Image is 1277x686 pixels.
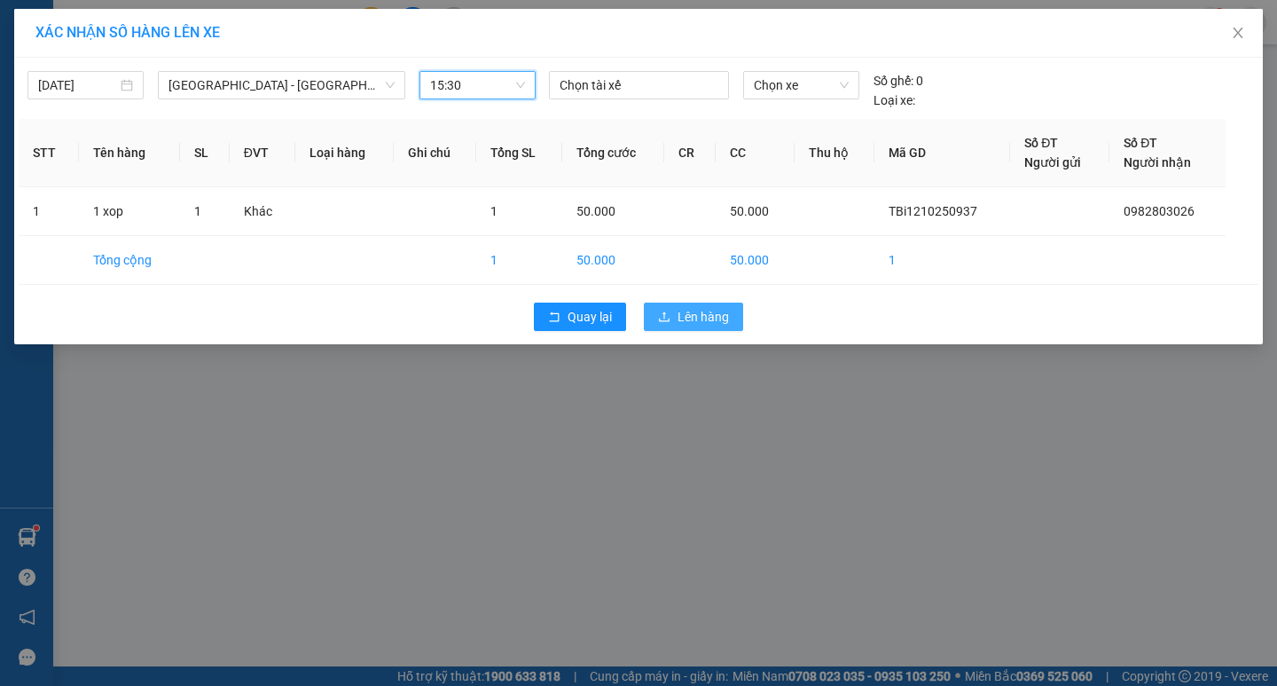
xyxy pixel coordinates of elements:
span: Số ghế: [874,71,913,91]
th: Tên hàng [79,119,180,187]
span: 1 [490,204,497,218]
td: Tổng cộng [79,236,180,285]
span: Lên hàng [678,307,729,327]
th: ĐVT [230,119,296,187]
span: 50.000 [730,204,769,218]
td: 1 xop [79,187,180,236]
th: SL [180,119,230,187]
th: Tổng SL [476,119,562,187]
td: 1 [476,236,562,285]
th: STT [19,119,79,187]
td: 50.000 [562,236,664,285]
span: 15:30 [430,72,525,99]
span: 50.000 [576,204,615,218]
td: 1 [19,187,79,236]
span: down [385,80,396,91]
span: Hà Nội - Thái Thụy (45 chỗ) [168,72,395,99]
button: uploadLên hàng [644,303,743,331]
span: 1 [194,204,201,218]
td: Khác [230,187,296,236]
span: Người gửi [1024,155,1081,170]
th: CC [716,119,795,187]
th: CR [664,119,716,187]
span: 0982803026 [1124,204,1195,218]
button: rollbackQuay lại [534,303,626,331]
span: upload [658,311,670,325]
input: 12/10/2025 [38,75,117,95]
span: Chọn xe [754,72,848,99]
th: Tổng cước [562,119,664,187]
span: XÁC NHẬN SỐ HÀNG LÊN XE [35,24,220,41]
span: Người nhận [1124,155,1191,170]
th: Thu hộ [795,119,874,187]
span: Số ĐT [1124,136,1157,150]
span: rollback [548,311,560,325]
span: Số ĐT [1024,136,1058,150]
button: Close [1213,9,1263,59]
td: 1 [874,236,1011,285]
td: 50.000 [716,236,795,285]
span: Quay lại [568,307,612,327]
th: Ghi chú [394,119,476,187]
span: Loại xe: [874,91,915,110]
span: TBi1210250937 [889,204,977,218]
th: Loại hàng [295,119,394,187]
span: close [1231,26,1245,40]
div: 0 [874,71,923,91]
th: Mã GD [874,119,1011,187]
